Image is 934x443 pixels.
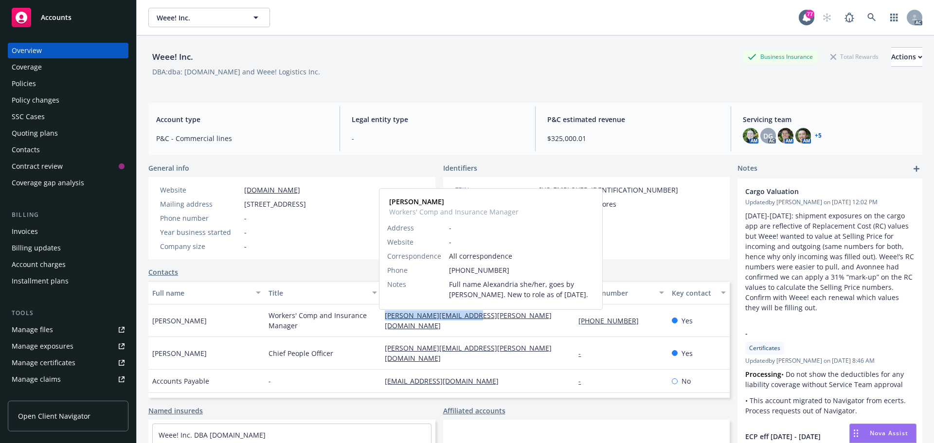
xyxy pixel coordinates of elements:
[387,279,406,289] span: Notes
[578,376,589,386] a: -
[745,356,915,365] span: Updated by [PERSON_NAME] on [DATE] 8:46 AM
[8,273,128,289] a: Installment plans
[862,8,881,27] a: Search
[547,133,719,143] span: $325,000.01
[159,430,266,440] a: Weee! Inc. DBA [DOMAIN_NAME]
[8,4,128,31] a: Accounts
[269,376,271,386] span: -
[539,185,678,195] span: [US_EMPLOYER_IDENTIFICATION_NUMBER]
[269,348,333,358] span: Chief People Officer
[547,114,719,124] span: P&C estimated revenue
[682,376,691,386] span: No
[148,8,270,27] button: Weee! Inc.
[8,109,128,124] a: SSC Cases
[12,109,45,124] div: SSC Cases
[156,114,328,124] span: Account type
[148,267,178,277] a: Contacts
[749,344,780,353] span: Certificates
[244,185,300,195] a: [DOMAIN_NAME]
[12,273,69,289] div: Installment plans
[449,265,594,275] span: [PHONE_NUMBER]
[578,349,589,358] a: -
[160,199,240,209] div: Mailing address
[152,288,250,298] div: Full name
[244,241,247,251] span: -
[745,211,915,313] p: [DATE]-[DATE]: shipment exposures on the cargo app are reflective of Replacement Cost (RC) values...
[160,213,240,223] div: Phone number
[682,348,693,358] span: Yes
[269,288,366,298] div: Title
[891,47,922,67] button: Actions
[12,338,73,354] div: Manage exposures
[455,185,535,195] div: FEIN
[911,163,922,175] a: add
[389,207,519,217] span: Workers' Comp and Insurance Manager
[806,10,814,18] div: 77
[12,388,57,404] div: Manage BORs
[745,369,915,390] p: • Do not show the deductibles for any liability coverage without Service Team approval
[389,197,444,206] strong: [PERSON_NAME]
[672,288,715,298] div: Key contact
[737,178,922,320] div: Cargo ValuationUpdatedby [PERSON_NAME] on [DATE] 12:02 PM[DATE]-[DATE]: shipment exposures on the...
[12,92,59,108] div: Policy changes
[12,142,40,158] div: Contacts
[244,227,247,237] span: -
[385,311,552,330] a: [PERSON_NAME][EMAIL_ADDRESS][PERSON_NAME][DOMAIN_NAME]
[449,279,594,300] span: Full name Alexandria she/her, goes by [PERSON_NAME]. New to role as of [DATE].
[8,175,128,191] a: Coverage gap analysis
[745,431,889,442] span: ECP eff [DATE] - [DATE]
[870,429,908,437] span: Nova Assist
[840,8,859,27] a: Report a Bug
[8,338,128,354] a: Manage exposures
[148,406,203,416] a: Named insureds
[8,159,128,174] a: Contract review
[18,411,90,421] span: Open Client Navigator
[578,316,647,325] a: [PHONE_NUMBER]
[385,376,506,386] a: [EMAIL_ADDRESS][DOMAIN_NAME]
[12,159,63,174] div: Contract review
[8,76,128,91] a: Policies
[160,185,240,195] div: Website
[745,198,915,207] span: Updated by [PERSON_NAME] on [DATE] 12:02 PM
[152,348,207,358] span: [PERSON_NAME]
[8,210,128,220] div: Billing
[8,355,128,371] a: Manage certificates
[745,186,889,196] span: Cargo Valuation
[12,322,53,337] div: Manage files
[12,224,38,239] div: Invoices
[269,310,377,331] span: Workers' Comp and Insurance Manager
[449,251,594,261] span: All correspondence
[152,376,209,386] span: Accounts Payable
[8,372,128,387] a: Manage claims
[8,43,128,58] a: Overview
[817,8,837,27] a: Start snowing
[449,237,594,247] span: -
[743,128,758,143] img: photo
[578,288,653,298] div: Phone number
[160,227,240,237] div: Year business started
[387,223,414,233] span: Address
[12,240,61,256] div: Billing updates
[160,241,240,251] div: Company size
[8,224,128,239] a: Invoices
[12,59,42,75] div: Coverage
[385,343,552,363] a: [PERSON_NAME][EMAIL_ADDRESS][PERSON_NAME][DOMAIN_NAME]
[778,128,793,143] img: photo
[891,48,922,66] div: Actions
[850,424,862,443] div: Drag to move
[575,281,667,304] button: Phone number
[148,163,189,173] span: General info
[8,388,128,404] a: Manage BORs
[449,223,594,233] span: -
[387,237,413,247] span: Website
[745,328,889,338] span: -
[12,125,58,141] div: Quoting plans
[745,395,915,416] p: • This account migrated to Navigator from ecerts. Process requests out of Navigator.
[148,281,265,304] button: Full name
[826,51,883,63] div: Total Rewards
[352,114,523,124] span: Legal entity type
[884,8,904,27] a: Switch app
[682,316,693,326] span: Yes
[12,372,61,387] div: Manage claims
[41,14,72,21] span: Accounts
